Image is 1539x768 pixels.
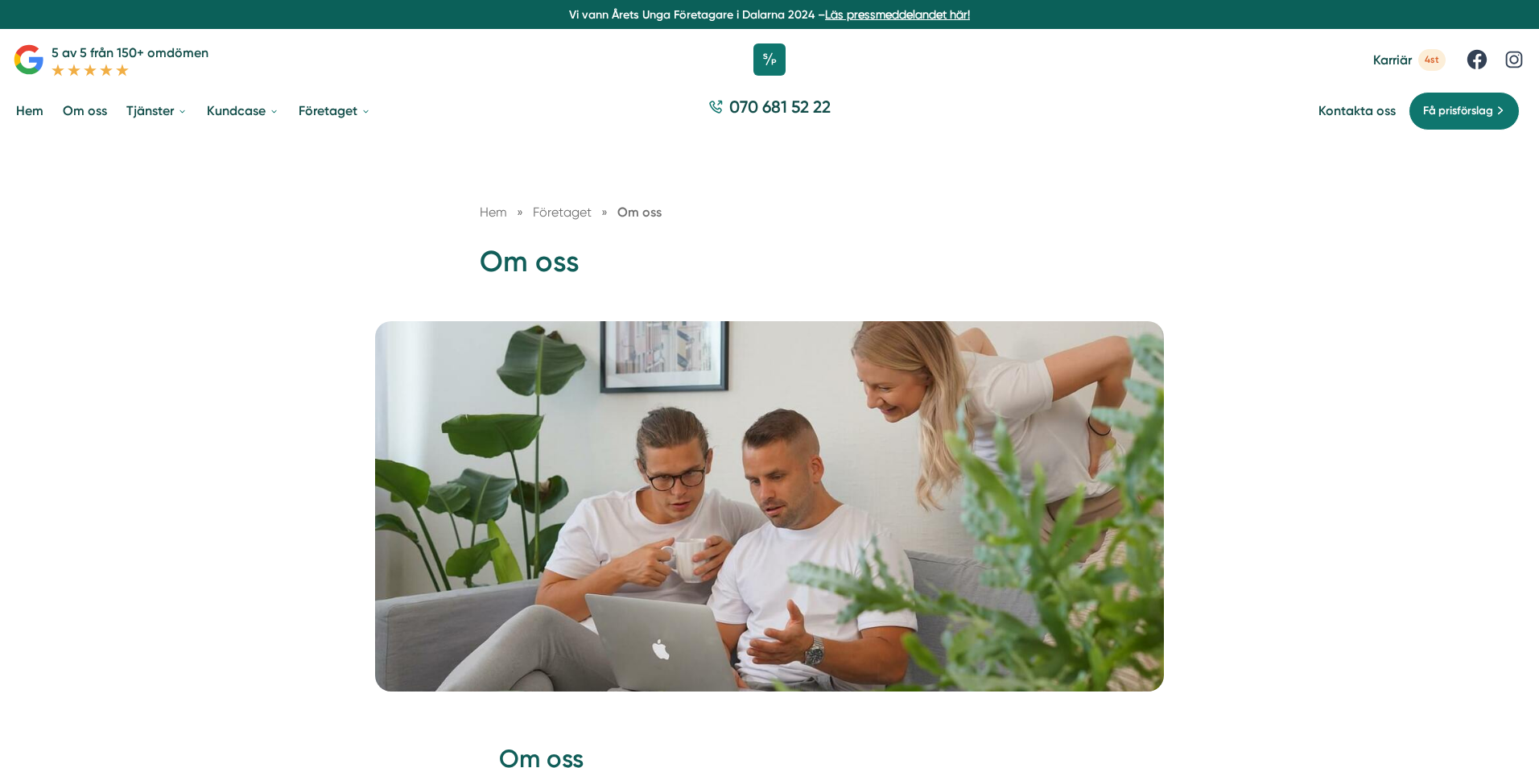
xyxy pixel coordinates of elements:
img: Smartproduktion, [375,321,1164,692]
a: Karriär 4st [1373,49,1446,71]
span: » [601,202,608,222]
a: Få prisförslag [1409,92,1520,130]
a: Om oss [60,90,110,131]
p: 5 av 5 från 150+ omdömen [52,43,208,63]
a: Hem [13,90,47,131]
span: Företaget [533,204,592,220]
span: 070 681 52 22 [729,95,831,118]
a: Läs pressmeddelandet här! [825,8,970,21]
a: Om oss [617,204,662,220]
nav: Breadcrumb [480,202,1059,222]
span: 4st [1418,49,1446,71]
a: Företaget [295,90,374,131]
a: Kundcase [204,90,283,131]
a: Företaget [533,204,595,220]
a: Kontakta oss [1318,103,1396,118]
a: 070 681 52 22 [702,95,837,126]
span: » [517,202,523,222]
a: Hem [480,204,507,220]
p: Vi vann Årets Unga Företagare i Dalarna 2024 – [6,6,1533,23]
a: Tjänster [123,90,191,131]
span: Karriär [1373,52,1412,68]
span: Få prisförslag [1423,102,1493,120]
h1: Om oss [480,242,1059,295]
